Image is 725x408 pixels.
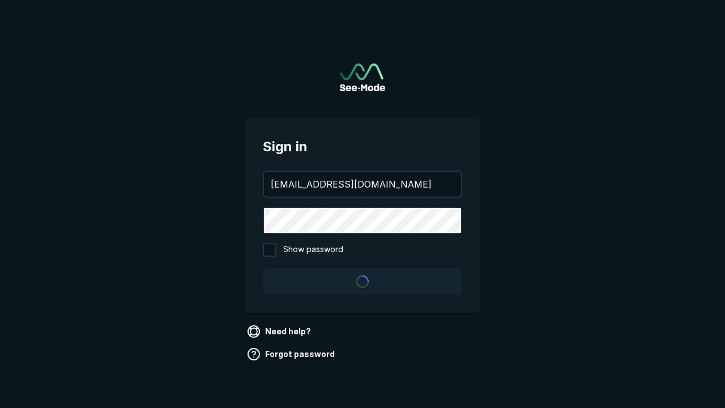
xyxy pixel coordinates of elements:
a: Go to sign in [340,63,385,91]
a: Forgot password [245,345,339,363]
span: Show password [283,243,343,257]
input: your@email.com [264,172,461,197]
img: See-Mode Logo [340,63,385,91]
a: Need help? [245,322,315,341]
span: Sign in [263,137,462,157]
